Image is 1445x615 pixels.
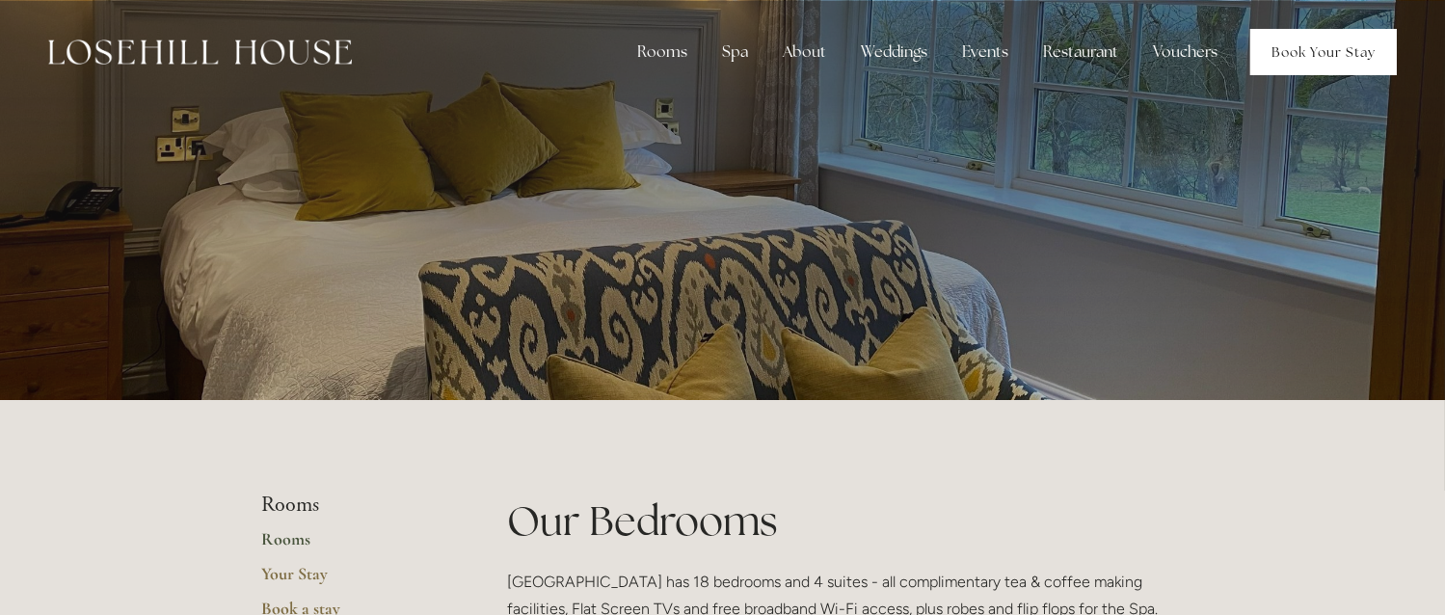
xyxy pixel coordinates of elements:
[707,33,763,71] div: Spa
[1028,33,1134,71] div: Restaurant
[767,33,842,71] div: About
[845,33,943,71] div: Weddings
[48,40,352,65] img: Losehill House
[1137,33,1233,71] a: Vouchers
[947,33,1024,71] div: Events
[508,493,1184,549] h1: Our Bedrooms
[262,563,446,598] a: Your Stay
[622,33,703,71] div: Rooms
[1250,29,1397,75] a: Book Your Stay
[262,528,446,563] a: Rooms
[262,493,446,518] li: Rooms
